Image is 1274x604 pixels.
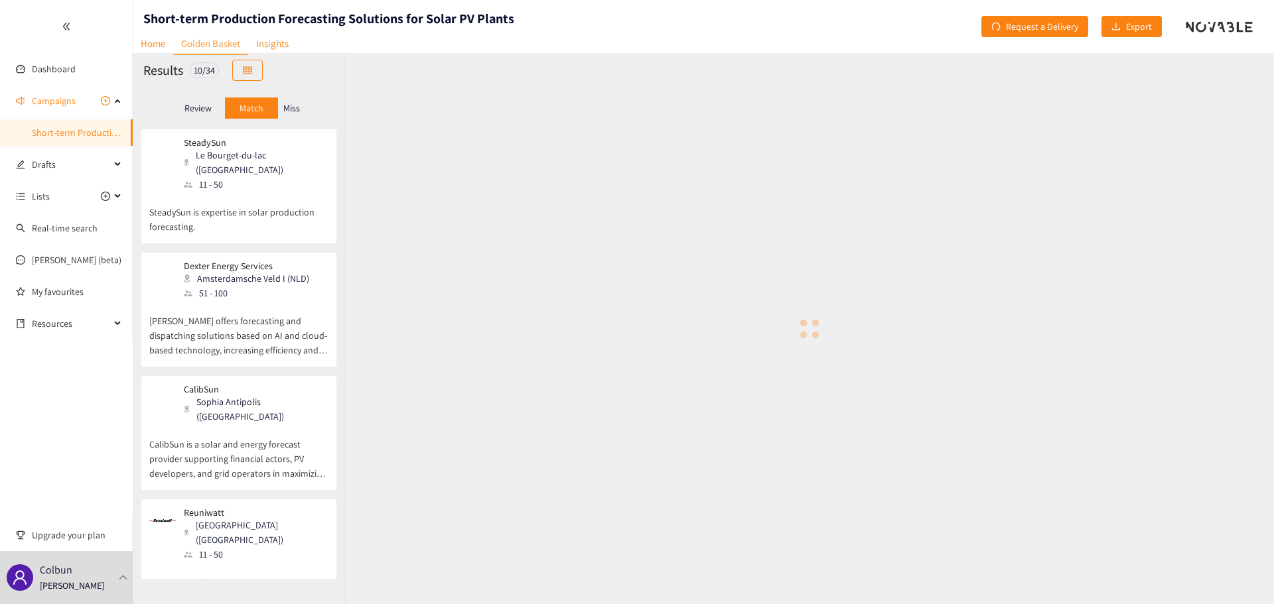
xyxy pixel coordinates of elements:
[149,261,176,287] img: Snapshot of the company's website
[232,60,263,81] button: table
[184,137,319,148] p: SteadySun
[16,319,25,328] span: book
[16,530,25,540] span: trophy
[190,62,219,78] div: 10 / 34
[149,300,328,357] p: [PERSON_NAME] offers forecasting and dispatching solutions based on AI and cloud-based technology...
[40,562,72,578] p: Colbun
[184,384,319,394] p: CalibSun
[16,96,25,105] span: sound
[143,61,183,80] h2: Results
[12,570,28,585] span: user
[143,9,514,28] h1: Short-term Production Forecasting Solutions for Solar PV Plants
[184,271,317,286] div: Amsterdamsche Veld I (NLD)
[16,160,25,169] span: edit
[32,278,122,305] a: My favourites
[62,22,71,31] span: double-left
[101,96,110,105] span: plus-circle
[1006,19,1078,34] span: Request a Delivery
[149,384,176,410] img: Snapshot of the company's website
[991,22,1001,32] span: redo
[16,192,25,201] span: unordered-list
[1058,461,1274,604] div: Widget de chat
[133,33,173,54] a: Home
[1058,461,1274,604] iframe: Chat Widget
[32,127,285,139] a: Short-term Production Forecasting Solutions for Solar PV Plants
[32,254,121,266] a: [PERSON_NAME] (beta)
[240,103,263,113] p: Match
[32,222,98,234] a: Real-time search
[32,151,110,178] span: Drafts
[184,177,327,192] div: 11 - 50
[184,148,327,177] div: Le Bourget-du-lac ([GEOGRAPHIC_DATA])
[32,310,110,337] span: Resources
[32,522,122,548] span: Upgrade your plan
[32,88,76,114] span: Campaigns
[184,547,327,562] div: 11 - 50
[40,578,104,593] p: [PERSON_NAME]
[101,192,110,201] span: plus-circle
[981,16,1088,37] button: redoRequest a Delivery
[184,394,327,424] div: Sophia Antipolis ([GEOGRAPHIC_DATA])
[149,507,176,534] img: Snapshot of the company's website
[1126,19,1152,34] span: Export
[184,261,309,271] p: Dexter Energy Services
[149,137,176,164] img: Snapshot of the company's website
[283,103,300,113] p: Miss
[1101,16,1162,37] button: downloadExport
[149,424,328,481] p: CalibSun is a solar and energy forecast provider supporting financial actors, PV developers, and ...
[184,518,327,547] div: [GEOGRAPHIC_DATA] ([GEOGRAPHIC_DATA])
[184,507,319,518] p: Reuniwatt
[32,63,76,75] a: Dashboard
[184,103,212,113] p: Review
[243,66,252,76] span: table
[32,183,50,210] span: Lists
[248,33,297,54] a: Insights
[184,286,317,300] div: 51 - 100
[149,192,328,234] p: SteadySun is expertise in solar production forecasting.
[173,33,248,55] a: Golden Basket
[1111,22,1121,32] span: download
